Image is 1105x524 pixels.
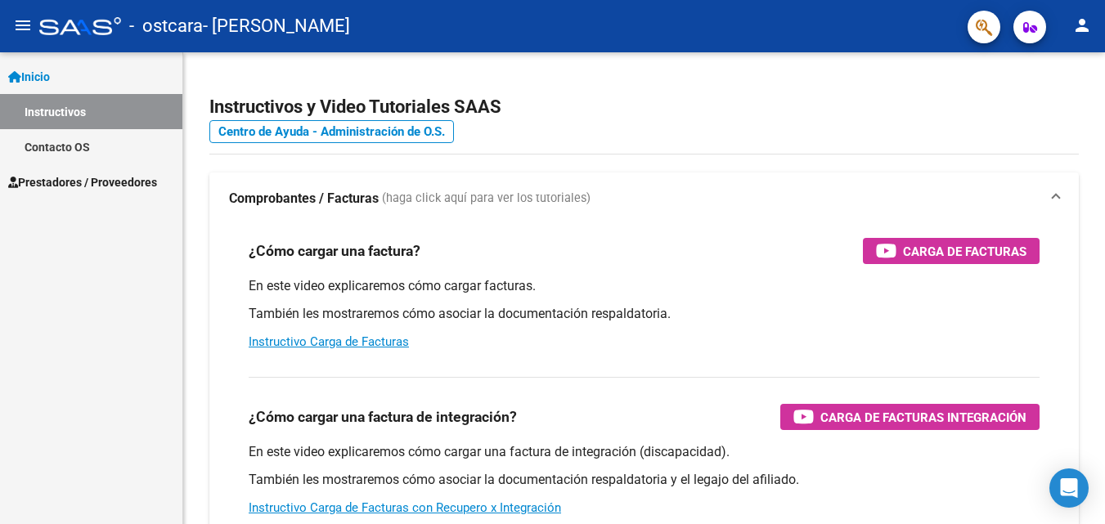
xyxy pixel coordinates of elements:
span: - [PERSON_NAME] [203,8,350,44]
button: Carga de Facturas Integración [780,404,1040,430]
span: Prestadores / Proveedores [8,173,157,191]
div: Open Intercom Messenger [1049,468,1089,508]
span: (haga click aquí para ver los tutoriales) [382,190,591,208]
p: En este video explicaremos cómo cargar una factura de integración (discapacidad). [249,443,1040,461]
span: Carga de Facturas [903,241,1026,262]
strong: Comprobantes / Facturas [229,190,379,208]
p: También les mostraremos cómo asociar la documentación respaldatoria y el legajo del afiliado. [249,471,1040,489]
a: Centro de Ayuda - Administración de O.S. [209,120,454,143]
span: - ostcara [129,8,203,44]
a: Instructivo Carga de Facturas con Recupero x Integración [249,500,561,515]
p: También les mostraremos cómo asociar la documentación respaldatoria. [249,305,1040,323]
mat-icon: menu [13,16,33,35]
span: Carga de Facturas Integración [820,407,1026,428]
h3: ¿Cómo cargar una factura de integración? [249,405,517,428]
mat-expansion-panel-header: Comprobantes / Facturas (haga click aquí para ver los tutoriales) [209,172,1079,225]
h2: Instructivos y Video Tutoriales SAAS [209,92,1079,123]
button: Carga de Facturas [863,238,1040,264]
span: Inicio [8,68,50,86]
h3: ¿Cómo cargar una factura? [249,240,420,262]
p: En este video explicaremos cómo cargar facturas. [249,277,1040,295]
mat-icon: person [1072,16,1092,35]
a: Instructivo Carga de Facturas [249,334,409,349]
